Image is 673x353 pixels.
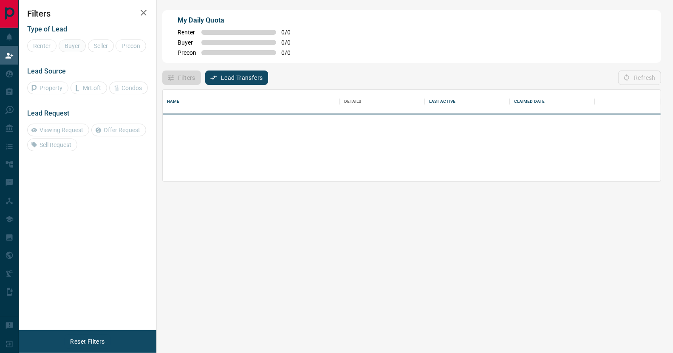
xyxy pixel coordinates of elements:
span: 0 / 0 [281,29,300,36]
h2: Filters [27,8,148,19]
span: 0 / 0 [281,39,300,46]
span: Precon [178,49,196,56]
div: Claimed Date [514,90,545,113]
span: Lead Source [27,67,66,75]
div: Details [344,90,362,113]
span: Renter [178,29,196,36]
div: Name [163,90,340,113]
div: Claimed Date [510,90,595,113]
div: Last Active [429,90,455,113]
span: Type of Lead [27,25,67,33]
p: My Daily Quota [178,15,300,25]
div: Details [340,90,425,113]
button: Reset Filters [65,334,110,349]
span: Lead Request [27,109,69,117]
div: Last Active [425,90,510,113]
button: Lead Transfers [205,71,269,85]
div: Name [167,90,180,113]
span: 0 / 0 [281,49,300,56]
span: Buyer [178,39,196,46]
